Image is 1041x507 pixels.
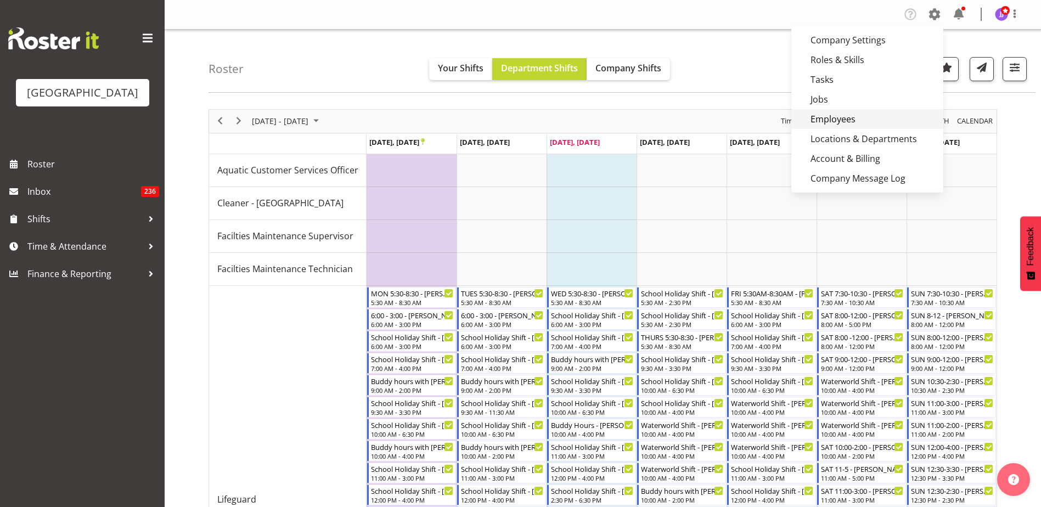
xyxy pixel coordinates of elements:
div: 11:00 AM - 3:00 PM [371,474,453,482]
div: Lifeguard"s event - School Holiday Shift - Braedyn Dykes Begin From Tuesday, September 23, 2025 a... [457,419,546,440]
a: Tasks [791,70,943,89]
div: School Holiday Shift - [PERSON_NAME] [551,331,633,342]
div: 9:00 AM - 12:00 PM [911,364,993,373]
div: 10:30 AM - 2:30 PM [911,386,993,395]
div: School Holiday Shift - [PERSON_NAME] [641,397,723,408]
div: 7:00 AM - 4:00 PM [731,342,813,351]
div: 11:00 AM - 3:00 PM [821,495,903,504]
div: Lifeguard"s event - School Holiday Shift - Lilah Jack Begin From Monday, September 22, 2025 at 12... [367,485,456,505]
div: School Holiday Shift - [PERSON_NAME] [551,441,633,452]
div: 8:00 AM - 5:00 PM [821,320,903,329]
div: School Holiday Shift - [PERSON_NAME] [461,463,543,474]
div: Lifeguard"s event - Waterworld Shift - Lilah Jack Begin From Thursday, September 25, 2025 at 10:0... [637,463,726,483]
div: SAT 8:00 -12:00 - [PERSON_NAME] [821,331,903,342]
div: SAT 10:00-2:00 - [PERSON_NAME] [821,441,903,452]
div: Lifeguard"s event - School Holiday Shift - Addison Robertson Begin From Monday, September 22, 202... [367,419,456,440]
div: SUN 11:00-3:00 - [PERSON_NAME] [911,397,993,408]
a: Locations & Departments [791,129,943,149]
div: Lifeguard"s event - Buddy hours with Felix - Lachie Shepherd Begin From Tuesday, September 23, 20... [457,441,546,461]
div: Lifeguard"s event - School Holiday Shift - Madison Brown Begin From Tuesday, September 23, 2025 a... [457,331,546,352]
div: Lifeguard"s event - School Holiday Shift - Madison Brown Begin From Monday, September 22, 2025 at... [367,331,456,352]
div: MON 5:30-8:30 - [PERSON_NAME] [371,288,453,298]
div: Buddy hours with [PERSON_NAME] - [PERSON_NAME] [551,353,633,364]
div: School Holiday Shift - [PERSON_NAME] [731,463,813,474]
span: [DATE], [DATE] [730,137,780,147]
div: 5:30 AM - 8:30 AM [641,342,723,351]
div: Waterworld Shift - [PERSON_NAME] [731,397,813,408]
div: Lifeguard"s event - School Holiday Shift - Lilah Jack Begin From Tuesday, September 23, 2025 at 1... [457,463,546,483]
div: Lifeguard"s event - School Holiday Shift - Thomas Butson Begin From Friday, September 26, 2025 at... [727,309,816,330]
div: Lifeguard"s event - School Holiday Shift - Emily Wheeler Begin From Friday, September 26, 2025 at... [727,463,816,483]
div: 10:00 AM - 6:30 PM [641,386,723,395]
div: School Holiday Shift - [PERSON_NAME] [641,375,723,386]
div: Buddy Hours - [PERSON_NAME] [551,419,633,430]
span: Finance & Reporting [27,266,143,282]
div: School Holiday Shift - [PERSON_NAME] [461,353,543,364]
a: Jobs [791,89,943,109]
div: Lifeguard"s event - SAT 8:00 -12:00 - Riley Crosbie Begin From Saturday, September 27, 2025 at 8:... [817,331,906,352]
div: School Holiday Shift - [GEOGRAPHIC_DATA][PERSON_NAME] [461,419,543,430]
div: School Holiday Shift - [PERSON_NAME] [731,485,813,496]
a: Account & Billing [791,149,943,168]
div: School Holiday Shift - [PERSON_NAME] [731,331,813,342]
div: Lifeguard"s event - Waterworld Shift - Oliver O'Byrne Begin From Friday, September 26, 2025 at 10... [727,441,816,461]
div: 10:00 AM - 4:00 PM [641,408,723,416]
div: SUN 12:00-4:00 - [PERSON_NAME] [911,441,993,452]
div: 12:00 PM - 4:00 PM [371,495,453,504]
div: Lifeguard"s event - TUES 5:30-8:30 - Oliver O'Byrne Begin From Tuesday, September 23, 2025 at 5:3... [457,287,546,308]
div: Lifeguard"s event - Buddy hours with Finn - Theo Johnson Begin From Monday, September 22, 2025 at... [367,375,456,396]
div: Lifeguard"s event - School Holiday Shift - Mark Lieshout Begin From Thursday, September 25, 2025 ... [637,375,726,396]
td: Facilties Maintenance Supervisor resource [209,220,367,253]
button: Company Shifts [587,58,670,80]
div: Lifeguard"s event - SUN 8:00-12:00 - Oliver O'Byrne Begin From Sunday, September 28, 2025 at 8:00... [907,331,996,352]
div: Lifeguard"s event - SUN 11:00-3:00 - Emily Wheeler Begin From Sunday, September 28, 2025 at 11:00... [907,397,996,418]
div: School Holiday Shift - [PERSON_NAME] [551,463,633,474]
div: 10:00 AM - 4:00 PM [641,430,723,438]
div: 12:00 PM - 4:00 PM [551,474,633,482]
div: Lifeguard"s event - SUN 10:30-2:30 - Madison Brown Begin From Sunday, September 28, 2025 at 10:30... [907,375,996,396]
span: Company Shifts [595,62,661,74]
div: Waterworld Shift - [PERSON_NAME] [821,419,903,430]
span: Your Shifts [438,62,483,74]
div: Lifeguard"s event - Buddy hours with Felix - Lachie Shepherd Begin From Monday, September 22, 202... [367,441,456,461]
div: School Holiday Shift - [PERSON_NAME] [641,288,723,298]
div: Lifeguard"s event - Waterworld Shift - Lilah Jack Begin From Friday, September 26, 2025 at 10:00:... [727,419,816,440]
div: 11:00 AM - 2:00 PM [911,430,993,438]
div: 10:00 AM - 4:00 PM [371,452,453,460]
div: 5:30 AM - 2:30 PM [641,320,723,329]
div: 8:00 AM - 12:00 PM [821,342,903,351]
div: Lifeguard"s event - School Holiday Shift - Emily Wheeler Begin From Monday, September 22, 2025 at... [367,397,456,418]
div: September 22 - 28, 2025 [248,110,325,133]
div: SUN 12:30-3:30 - [PERSON_NAME] [911,463,993,474]
div: 7:30 AM - 10:30 AM [911,298,993,307]
div: Lifeguard"s event - SAT 11:00-3:00 - Emily Wheeler Begin From Saturday, September 27, 2025 at 11:... [817,485,906,505]
td: Cleaner - Splash Palace resource [209,187,367,220]
div: 6:00 AM - 3:00 PM [461,320,543,329]
div: THURS 5:30-8:30 - [PERSON_NAME] [641,331,723,342]
div: 12:00 PM - 4:00 PM [731,495,813,504]
div: School Holiday Shift - [PERSON_NAME] [731,353,813,364]
div: 10:00 AM - 6:30 PM [371,430,453,438]
div: Lifeguard"s event - SUN 8-12 - Ajay Smith Begin From Sunday, September 28, 2025 at 8:00:00 AM GMT... [907,309,996,330]
div: School Holiday Shift - [GEOGRAPHIC_DATA][PERSON_NAME] [551,375,633,386]
div: 10:00 AM - 4:00 PM [641,452,723,460]
div: Lifeguard"s event - Waterworld Shift - Joshua Keen Begin From Thursday, September 25, 2025 at 10:... [637,441,726,461]
span: [DATE], [DATE] [369,137,425,147]
div: Lifeguard"s event - School Holiday Shift - Mark Lieshout Begin From Wednesday, September 24, 2025... [547,397,636,418]
img: Rosterit website logo [8,27,99,49]
div: School Holiday Shift - [PERSON_NAME] [461,331,543,342]
div: TUES 5:30-8:30 - [PERSON_NAME] [461,288,543,298]
div: Lifeguard"s event - School Holiday Shift - Braedyn Dykes Begin From Wednesday, September 24, 2025... [547,375,636,396]
div: Lifeguard"s event - FRI 5:30AM-8:30AM - Ben Wyatt Begin From Friday, September 26, 2025 at 5:30:0... [727,287,816,308]
div: School Holiday Shift - [PERSON_NAME] [551,309,633,320]
div: 6:00 AM - 3:00 PM [731,320,813,329]
div: Lifeguard"s event - School Holiday Shift - Hamish McKenzie Begin From Thursday, September 25, 202... [637,397,726,418]
span: Facilties Maintenance Technician [217,262,353,275]
div: School Holiday Shift - [PERSON_NAME] [551,485,633,496]
div: 10:00 AM - 2:00 PM [461,452,543,460]
div: 11:00 AM - 3:00 PM [551,452,633,460]
div: [GEOGRAPHIC_DATA] [27,84,138,101]
span: Inbox [27,183,141,200]
div: Lifeguard"s event - School Holiday Shift - Ajay Smith Begin From Thursday, September 25, 2025 at ... [637,353,726,374]
div: 6:00 - 3:00 - [PERSON_NAME] [461,309,543,320]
